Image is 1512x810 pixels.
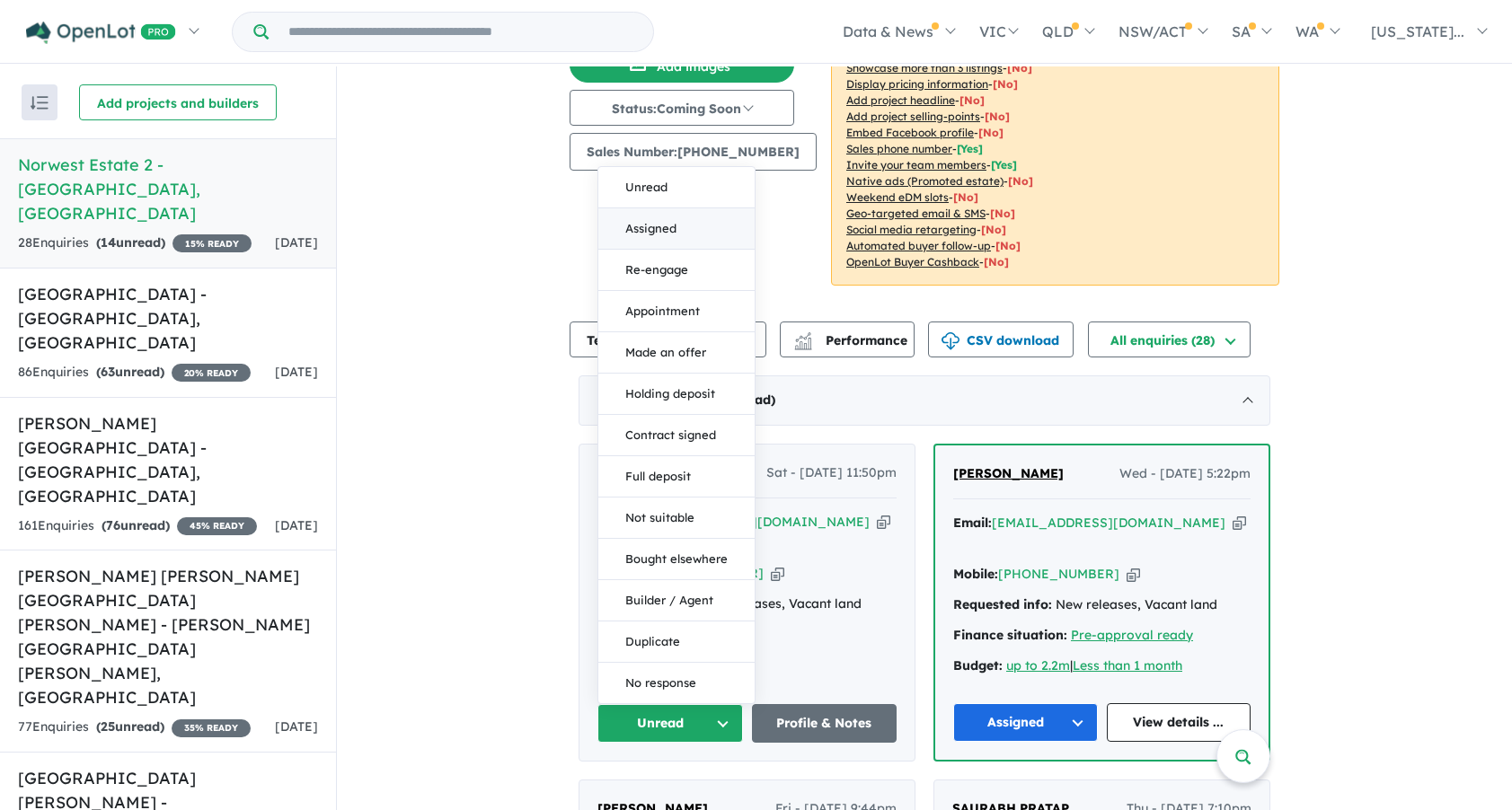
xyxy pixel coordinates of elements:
[598,497,755,539] button: Not suitable
[846,77,988,91] u: Display pricing information
[794,338,812,349] img: bar-chart.svg
[18,411,318,508] h5: [PERSON_NAME] [GEOGRAPHIC_DATA] - [GEOGRAPHIC_DATA] , [GEOGRAPHIC_DATA]
[953,515,992,531] strong: Email:
[752,704,897,743] a: Profile & Notes
[598,663,755,703] button: No response
[79,84,277,120] button: Add projects and builders
[570,133,817,171] button: Sales Number:[PHONE_NUMBER]
[275,517,318,533] span: [DATE]
[846,110,980,123] u: Add project selling-points
[953,656,1251,677] div: |
[846,142,952,155] u: Sales phone number
[598,539,755,580] button: Bought elsewhere
[172,364,251,382] span: 20 % READY
[953,190,978,204] span: [No]
[106,517,120,533] span: 76
[953,657,1003,674] strong: Budget:
[846,190,949,204] u: Weekend eDM slots
[598,580,755,621] button: Builder / Agent
[928,321,1074,357] button: CSV download
[846,126,974,139] u: Embed Facebook profile
[18,233,252,254] div: 28 Enquir ies
[846,61,1003,75] u: Showcase more than 3 listings
[598,621,755,663] button: Duplicate
[953,465,1064,481] span: [PERSON_NAME]
[953,627,1067,643] strong: Finance situation:
[18,717,251,738] div: 77 Enquir ies
[1006,657,1070,674] a: up to 2.2m
[101,234,116,251] span: 14
[570,321,766,357] button: Team member settings (3)
[990,207,1015,220] span: [No]
[1073,657,1182,674] a: Less than 1 month
[1071,627,1193,643] u: Pre-approval ready
[942,332,959,350] img: download icon
[570,90,794,126] button: Status:Coming Soon
[953,703,1098,742] button: Assigned
[101,364,115,380] span: 63
[1008,174,1033,188] span: [No]
[172,719,251,737] span: 35 % READY
[31,96,49,110] img: sort.svg
[981,223,1006,236] span: [No]
[597,166,756,704] div: Unread
[998,566,1119,582] a: [PHONE_NUMBER]
[877,513,890,532] button: Copy
[101,718,115,735] span: 25
[1107,703,1251,742] a: View details ...
[993,77,1018,91] span: [ No ]
[102,517,170,533] strong: ( unread)
[953,594,1251,616] div: New releases, Vacant land
[780,321,915,357] button: Performance
[18,362,251,383] div: 86 Enquir ies
[598,291,755,332] button: Appointment
[797,332,907,348] span: Performance
[96,718,164,735] strong: ( unread)
[846,207,986,220] u: Geo-targeted email & SMS
[771,564,784,583] button: Copy
[953,566,998,582] strong: Mobile:
[18,153,318,225] h5: Norwest Estate 2 - [GEOGRAPHIC_DATA] , [GEOGRAPHIC_DATA]
[846,158,986,172] u: Invite your team members
[598,415,755,456] button: Contract signed
[96,364,164,380] strong: ( unread)
[1007,61,1032,75] span: [ No ]
[957,142,983,155] span: [ Yes ]
[766,462,897,484] span: Sat - [DATE] 11:50pm
[846,255,979,269] u: OpenLot Buyer Cashback
[1371,22,1464,40] span: [US_STATE]...
[96,234,165,251] strong: ( unread)
[953,596,1052,612] strong: Requested info:
[598,332,755,374] button: Made an offer
[598,374,755,415] button: Holding deposit
[959,93,985,107] span: [ No ]
[985,110,1010,123] span: [ No ]
[18,282,318,355] h5: [GEOGRAPHIC_DATA] - [GEOGRAPHIC_DATA] , [GEOGRAPHIC_DATA]
[978,126,1004,139] span: [ No ]
[846,223,977,236] u: Social media retargeting
[1119,463,1251,485] span: Wed - [DATE] 5:22pm
[272,13,650,51] input: Try estate name, suburb, builder or developer
[846,239,991,252] u: Automated buyer follow-up
[598,250,755,291] button: Re-engage
[846,93,955,107] u: Add project headline
[846,174,1004,188] u: Native ads (Promoted estate)
[275,364,318,380] span: [DATE]
[26,22,176,44] img: Openlot PRO Logo White
[991,158,1017,172] span: [ Yes ]
[579,375,1270,426] div: [DATE]
[18,515,257,537] div: 161 Enquir ies
[953,463,1064,485] a: [PERSON_NAME]
[598,208,755,250] button: Assigned
[597,704,743,743] button: Unread
[992,515,1225,531] a: [EMAIL_ADDRESS][DOMAIN_NAME]
[995,239,1021,252] span: [No]
[598,456,755,497] button: Full deposit
[598,167,755,208] button: Unread
[275,234,318,251] span: [DATE]
[172,234,252,252] span: 15 % READY
[275,718,318,735] span: [DATE]
[177,517,257,535] span: 45 % READY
